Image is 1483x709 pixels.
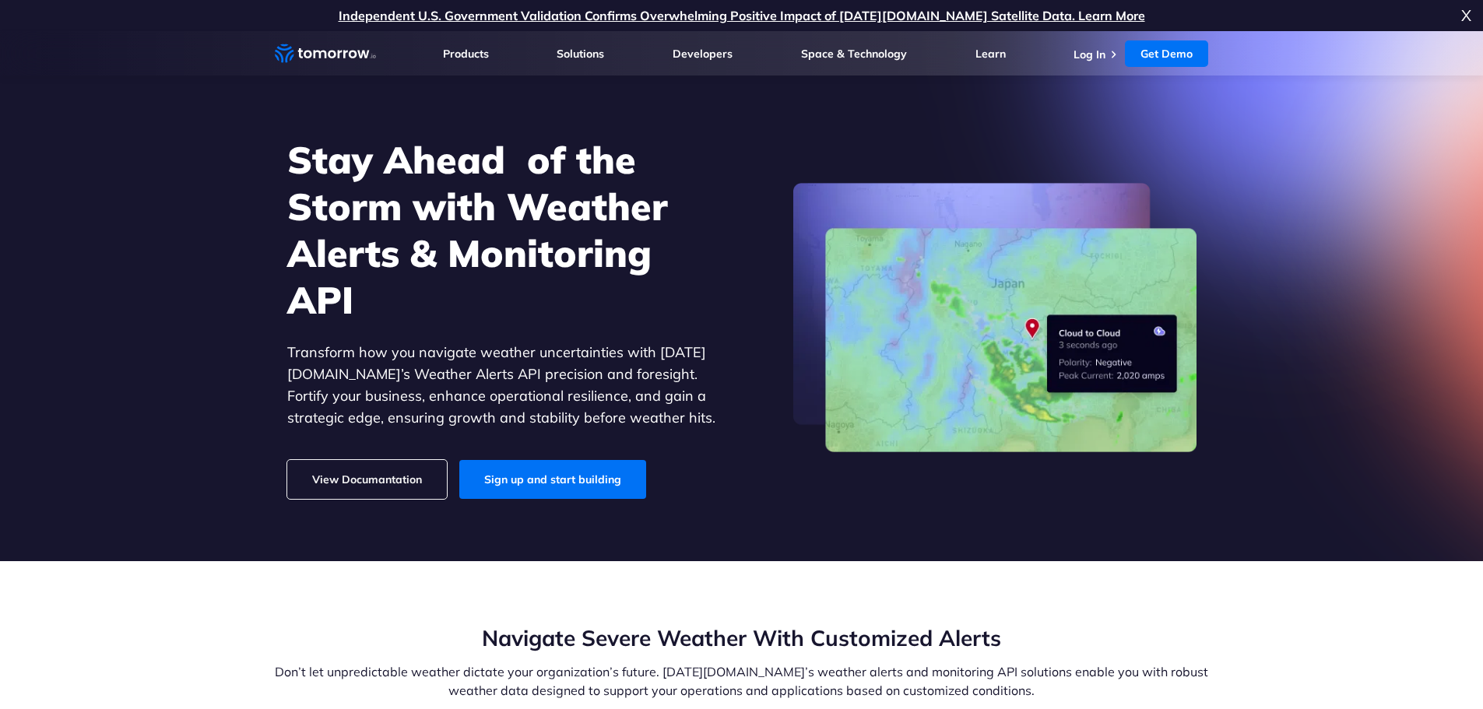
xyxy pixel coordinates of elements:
[459,460,646,499] a: Sign up and start building
[801,47,907,61] a: Space & Technology
[443,47,489,61] a: Products
[1125,40,1208,67] a: Get Demo
[275,623,1209,653] h2: Navigate Severe Weather With Customized Alerts
[557,47,604,61] a: Solutions
[975,47,1006,61] a: Learn
[287,460,447,499] a: View Documantation
[339,8,1145,23] a: Independent U.S. Government Validation Confirms Overwhelming Positive Impact of [DATE][DOMAIN_NAM...
[275,662,1209,700] p: Don’t let unpredictable weather dictate your organization’s future. [DATE][DOMAIN_NAME]’s weather...
[287,342,715,429] p: Transform how you navigate weather uncertainties with [DATE][DOMAIN_NAME]’s Weather Alerts API pr...
[673,47,733,61] a: Developers
[287,136,715,323] h1: Stay Ahead of the Storm with Weather Alerts & Monitoring API
[1074,47,1105,61] a: Log In
[275,42,376,65] a: Home link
